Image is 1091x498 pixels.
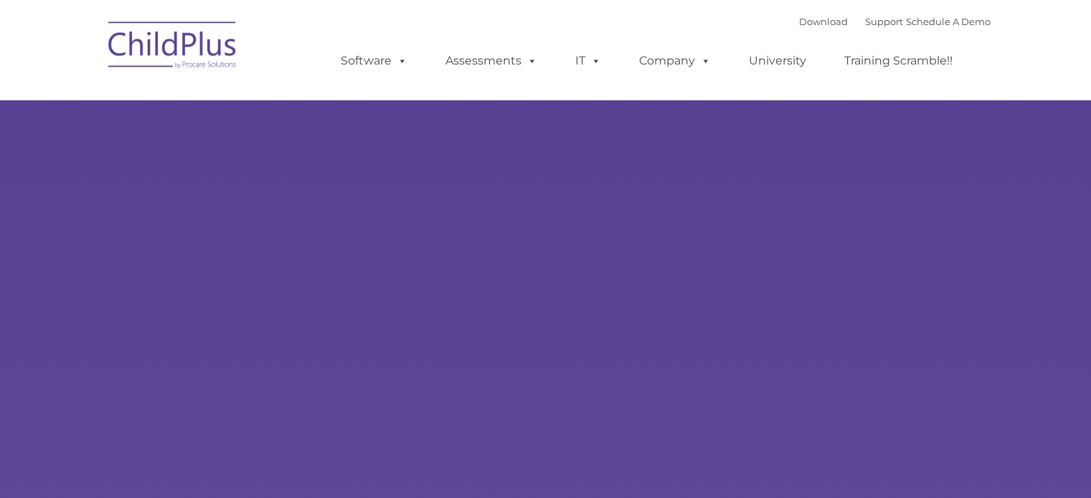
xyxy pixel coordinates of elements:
[561,47,615,75] a: IT
[625,47,725,75] a: Company
[906,16,991,27] a: Schedule A Demo
[830,47,967,75] a: Training Scramble!!
[799,16,848,27] a: Download
[799,16,991,27] font: |
[735,47,821,75] a: University
[326,47,422,75] a: Software
[431,47,552,75] a: Assessments
[865,16,903,27] a: Support
[101,11,245,83] img: ChildPlus by Procare Solutions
